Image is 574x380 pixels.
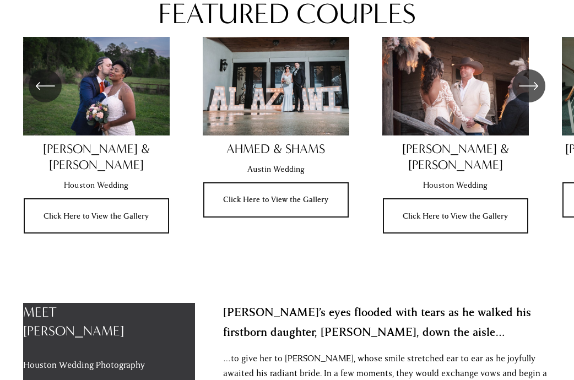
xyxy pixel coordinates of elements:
a: Click Here to View the Gallery [24,198,169,234]
button: Next [512,69,545,102]
a: Click Here to View the Gallery [203,182,349,218]
span: Houston Wedding Photography [23,359,145,371]
a: Click Here to View the Gallery [383,198,528,234]
span: meet [PERSON_NAME] [23,304,124,339]
button: Previous [29,69,62,102]
strong: [PERSON_NAME]’s eyes flooded with tears as he walked his firstborn daughter, [PERSON_NAME], down ... [223,305,534,340]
